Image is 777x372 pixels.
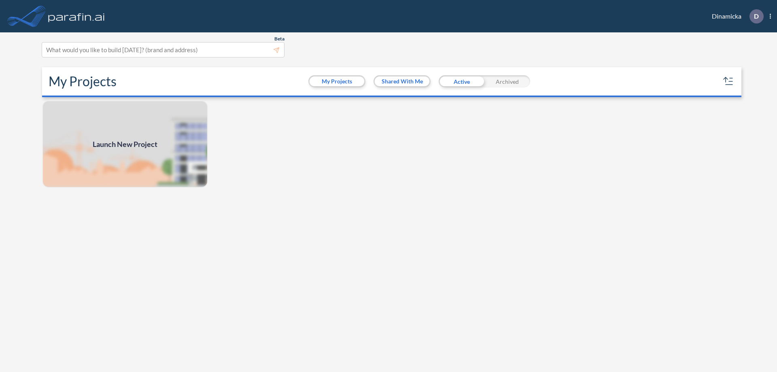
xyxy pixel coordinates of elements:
[722,75,735,88] button: sort
[375,77,429,86] button: Shared With Me
[49,74,117,89] h2: My Projects
[754,13,759,20] p: D
[274,36,284,42] span: Beta
[310,77,364,86] button: My Projects
[700,9,771,23] div: Dinamicka
[42,100,208,188] img: add
[439,75,484,87] div: Active
[484,75,530,87] div: Archived
[93,139,157,150] span: Launch New Project
[47,8,106,24] img: logo
[42,100,208,188] a: Launch New Project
